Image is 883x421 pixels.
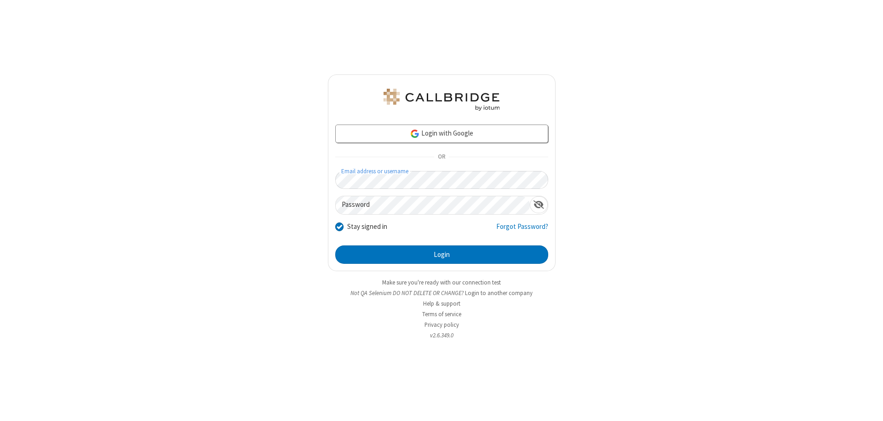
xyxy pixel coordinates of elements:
a: Forgot Password? [496,222,548,239]
li: v2.6.349.0 [328,331,556,340]
iframe: Chat [860,397,876,415]
a: Terms of service [422,310,461,318]
span: OR [434,151,449,164]
li: Not QA Selenium DO NOT DELETE OR CHANGE? [328,289,556,297]
img: google-icon.png [410,129,420,139]
a: Privacy policy [424,321,459,329]
label: Stay signed in [347,222,387,232]
button: Login to another company [465,289,533,297]
a: Help & support [423,300,460,307]
input: Password [336,196,530,214]
a: Make sure you're ready with our connection test [382,279,501,286]
input: Email address or username [335,171,548,189]
button: Login [335,245,548,264]
a: Login with Google [335,125,548,143]
img: QA Selenium DO NOT DELETE OR CHANGE [382,89,501,111]
div: Show password [530,196,548,213]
